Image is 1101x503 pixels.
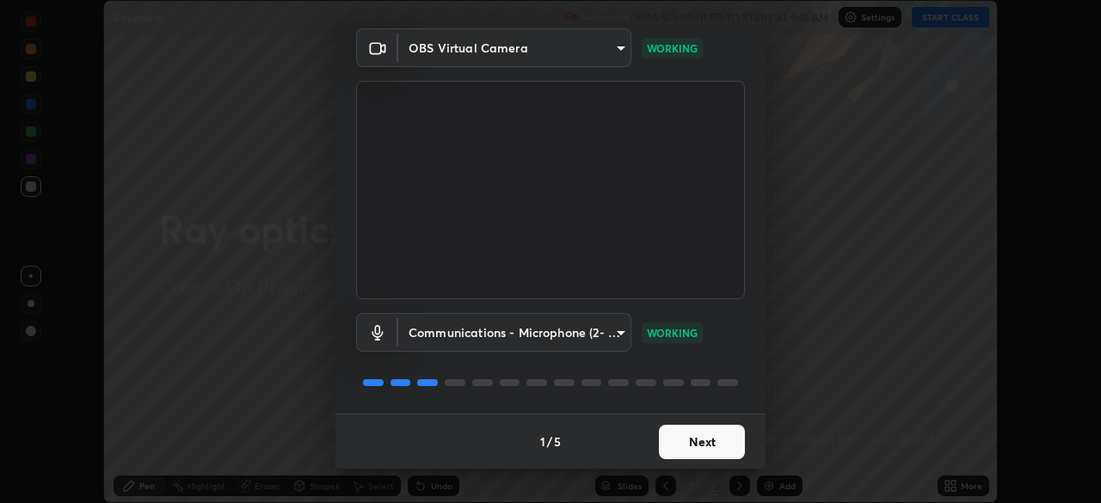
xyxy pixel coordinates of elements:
h4: 1 [540,432,545,451]
div: OBS Virtual Camera [398,313,631,352]
button: Next [659,425,745,459]
div: OBS Virtual Camera [398,28,631,67]
h4: 5 [554,432,561,451]
p: WORKING [647,40,698,56]
p: WORKING [647,325,698,340]
h4: / [547,432,552,451]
